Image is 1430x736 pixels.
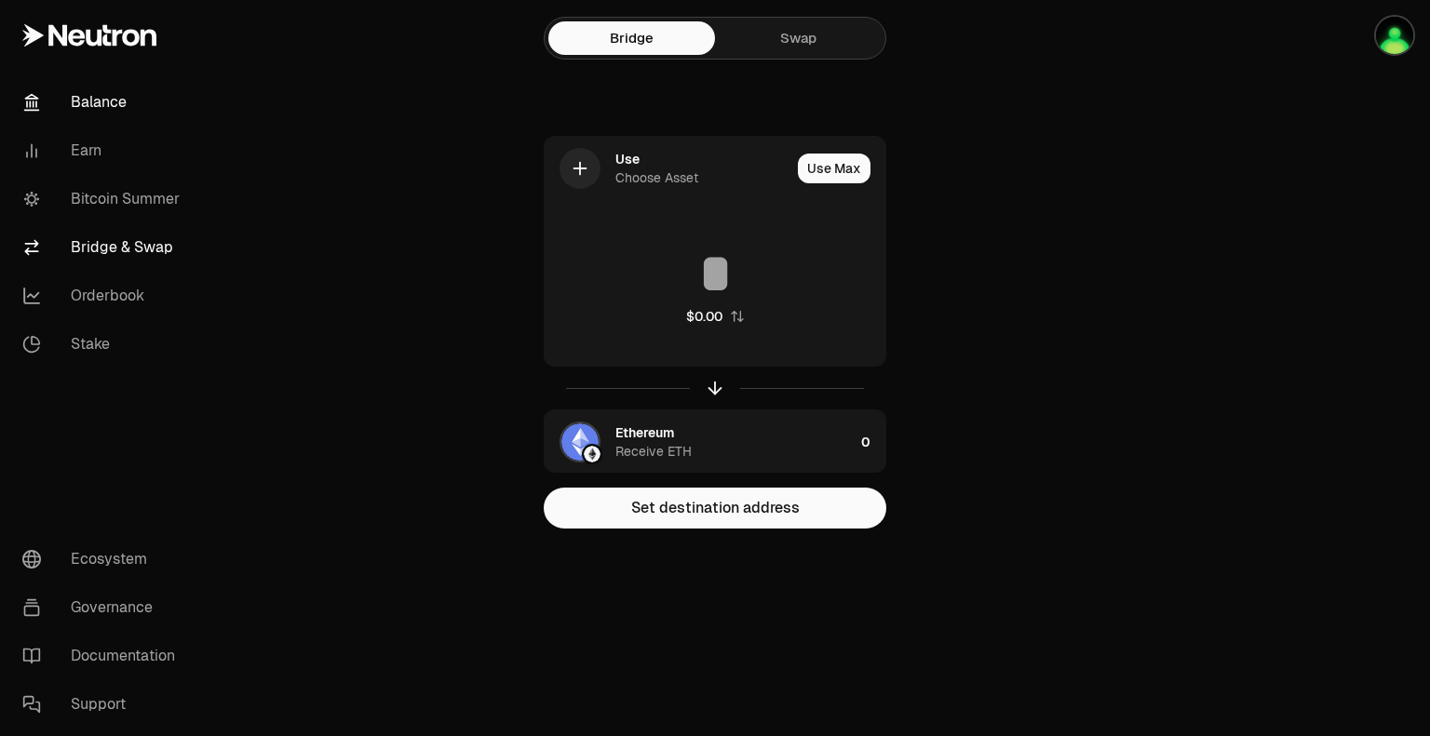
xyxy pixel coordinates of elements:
a: Ecosystem [7,535,201,583]
img: ETH Logo [561,423,599,461]
div: Choose Asset [615,168,698,187]
div: Ethereum [615,423,674,442]
a: Governance [7,583,201,632]
button: Set destination address [544,488,886,529]
button: $0.00 [686,307,745,326]
div: UseChoose Asset [545,137,790,200]
img: andoriginal [1376,17,1413,54]
a: Bridge & Swap [7,223,201,272]
button: Use Max [798,154,870,183]
div: ETH LogoEthereum LogoEthereumReceive ETH [545,410,854,474]
a: Documentation [7,632,201,680]
a: Stake [7,320,201,368]
a: Orderbook [7,272,201,320]
img: Ethereum Logo [584,446,600,462]
a: Support [7,680,201,729]
button: ETH LogoEthereum LogoEthereumReceive ETH0 [545,410,885,474]
div: 0 [861,410,885,474]
a: Bitcoin Summer [7,175,201,223]
a: Earn [7,127,201,175]
a: Swap [715,21,882,55]
div: $0.00 [686,307,722,326]
a: Balance [7,78,201,127]
a: Bridge [548,21,715,55]
div: Receive ETH [615,442,692,461]
div: Use [615,150,640,168]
